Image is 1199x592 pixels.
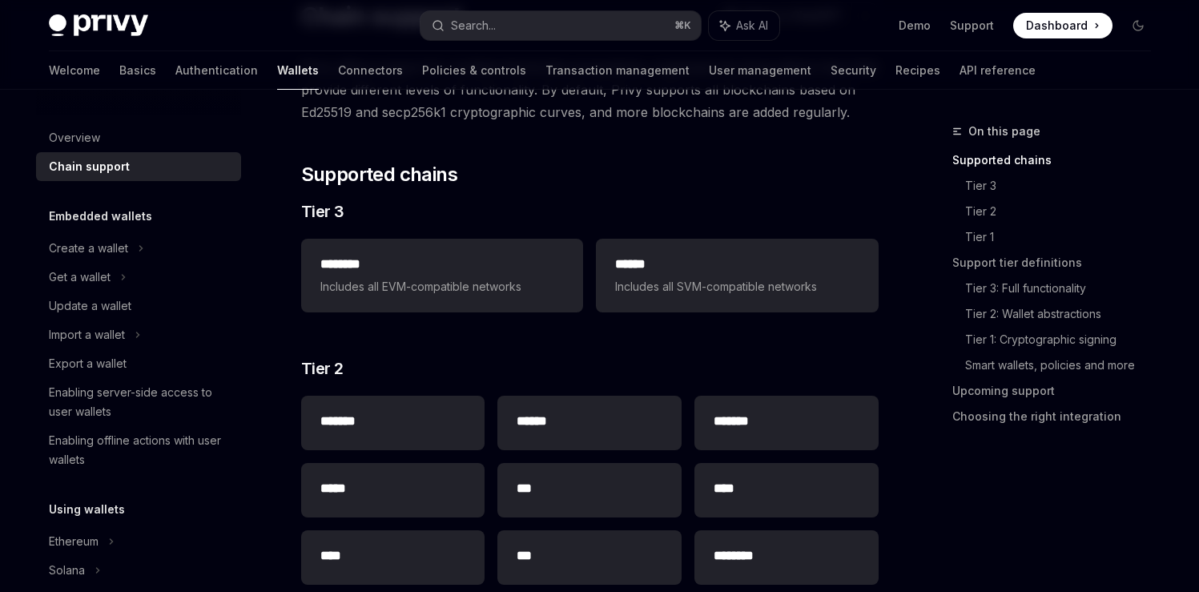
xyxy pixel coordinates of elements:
[36,349,241,378] a: Export a wallet
[36,123,241,152] a: Overview
[965,173,1164,199] a: Tier 3
[49,239,128,258] div: Create a wallet
[615,277,859,296] span: Includes all SVM-compatible networks
[952,378,1164,404] a: Upcoming support
[965,224,1164,250] a: Tier 1
[965,327,1164,352] a: Tier 1: Cryptographic signing
[301,357,344,380] span: Tier 2
[338,51,403,90] a: Connectors
[965,276,1164,301] a: Tier 3: Full functionality
[895,51,940,90] a: Recipes
[49,354,127,373] div: Export a wallet
[960,51,1036,90] a: API reference
[952,250,1164,276] a: Support tier definitions
[952,147,1164,173] a: Supported chains
[49,157,130,176] div: Chain support
[968,122,1040,141] span: On this page
[950,18,994,34] a: Support
[36,292,241,320] a: Update a wallet
[175,51,258,90] a: Authentication
[965,301,1164,327] a: Tier 2: Wallet abstractions
[49,268,111,287] div: Get a wallet
[736,18,768,34] span: Ask AI
[709,51,811,90] a: User management
[320,277,564,296] span: Includes all EVM-compatible networks
[301,162,457,187] span: Supported chains
[831,51,876,90] a: Security
[49,51,100,90] a: Welcome
[965,352,1164,378] a: Smart wallets, policies and more
[49,296,131,316] div: Update a wallet
[119,51,156,90] a: Basics
[451,16,496,35] div: Search...
[899,18,931,34] a: Demo
[420,11,701,40] button: Search...⌘K
[36,426,241,474] a: Enabling offline actions with user wallets
[49,207,152,226] h5: Embedded wallets
[49,561,85,580] div: Solana
[49,532,99,551] div: Ethereum
[1026,18,1088,34] span: Dashboard
[674,19,691,32] span: ⌘ K
[709,11,779,40] button: Ask AI
[49,383,231,421] div: Enabling server-side access to user wallets
[965,199,1164,224] a: Tier 2
[49,431,231,469] div: Enabling offline actions with user wallets
[545,51,690,90] a: Transaction management
[1013,13,1112,38] a: Dashboard
[49,128,100,147] div: Overview
[277,51,319,90] a: Wallets
[301,200,344,223] span: Tier 3
[36,152,241,181] a: Chain support
[301,239,583,312] a: **** ***Includes all EVM-compatible networks
[49,14,148,37] img: dark logo
[49,500,125,519] h5: Using wallets
[1125,13,1151,38] button: Toggle dark mode
[49,325,125,344] div: Import a wallet
[301,56,879,123] span: Privy offers support for multiple blockchain ecosystems, organized into three distinct tiers that...
[952,404,1164,429] a: Choosing the right integration
[36,378,241,426] a: Enabling server-side access to user wallets
[422,51,526,90] a: Policies & controls
[596,239,878,312] a: **** *Includes all SVM-compatible networks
